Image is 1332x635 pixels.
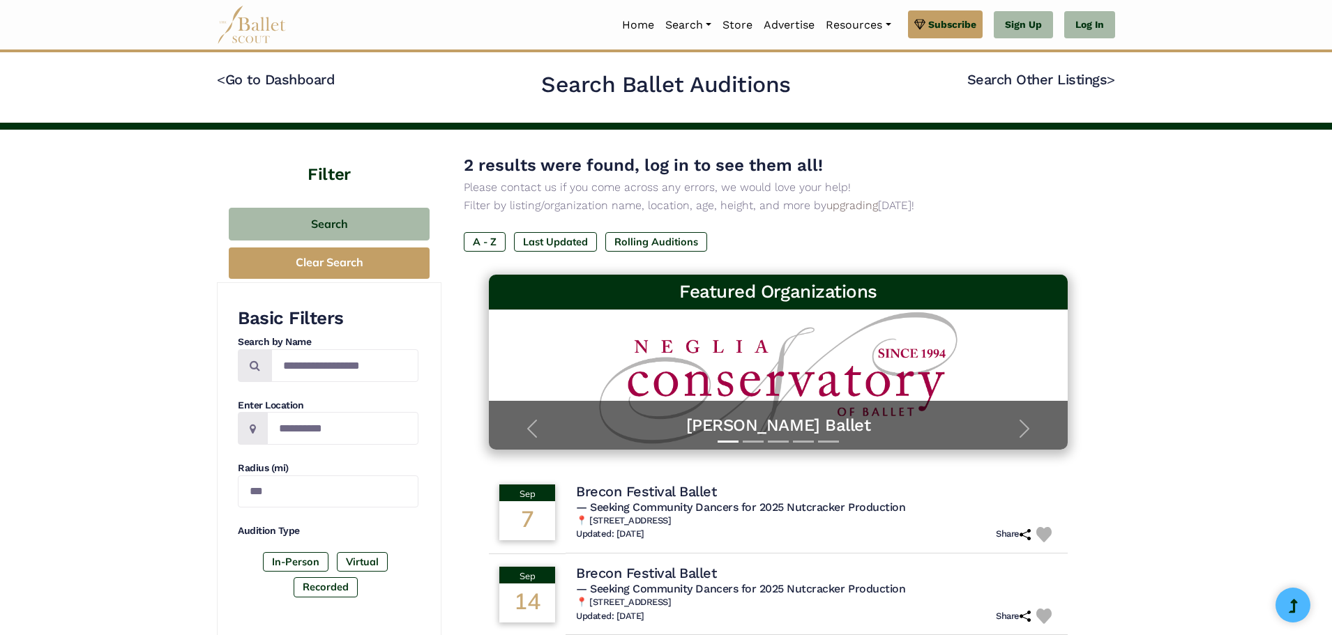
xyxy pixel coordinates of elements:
a: Home [616,10,660,40]
label: Last Updated [514,232,597,252]
a: Search [660,10,717,40]
div: Sep [499,567,555,583]
div: 7 [499,501,555,540]
h4: Search by Name [238,335,418,349]
a: Sign Up [994,11,1053,39]
h3: Basic Filters [238,307,418,330]
h4: Audition Type [238,524,418,538]
a: upgrading [826,199,878,212]
button: Clear Search [229,247,430,279]
a: Resources [820,10,896,40]
h6: Updated: [DATE] [576,611,644,622]
a: Store [717,10,758,40]
button: Slide 5 [818,434,839,450]
p: Filter by listing/organization name, location, age, height, and more by [DATE]! [464,197,1093,215]
a: <Go to Dashboard [217,71,335,88]
a: Log In [1064,11,1115,39]
input: Search by names... [271,349,418,382]
h3: Featured Organizations [500,280,1057,304]
label: Virtual [337,552,388,572]
button: Search [229,208,430,240]
a: [PERSON_NAME] Ballet [503,415,1054,436]
img: gem.svg [914,17,925,32]
h4: Brecon Festival Ballet [576,482,716,500]
h4: Radius (mi) [238,461,418,475]
a: Subscribe [908,10,983,38]
input: Location [267,412,418,445]
h6: Share [996,528,1031,540]
h6: Share [996,611,1031,622]
label: Rolling Auditions [605,232,707,252]
div: 14 [499,583,555,622]
span: 2 results were found, log in to see them all! [464,155,823,175]
p: Please contact us if you come across any errors, we would love your help! [464,178,1093,197]
button: Slide 1 [718,434,739,450]
h4: Enter Location [238,399,418,413]
a: Advertise [758,10,820,40]
span: — Seeking Community Dancers for 2025 Nutcracker Production [576,582,905,595]
h4: Brecon Festival Ballet [576,564,716,582]
button: Slide 4 [793,434,814,450]
h2: Search Ballet Auditions [541,70,791,100]
code: > [1107,70,1115,88]
h4: Filter [217,130,441,187]
h6: Updated: [DATE] [576,528,644,540]
label: A - Z [464,232,506,252]
code: < [217,70,225,88]
h6: 📍 [STREET_ADDRESS] [576,597,1057,609]
label: In-Person [263,552,328,572]
span: Subscribe [928,17,976,32]
label: Recorded [294,577,358,597]
button: Slide 3 [768,434,789,450]
button: Slide 2 [743,434,764,450]
div: Sep [499,484,555,501]
a: Search Other Listings> [967,71,1115,88]
span: — Seeking Community Dancers for 2025 Nutcracker Production [576,500,905,514]
h6: 📍 [STREET_ADDRESS] [576,515,1057,527]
